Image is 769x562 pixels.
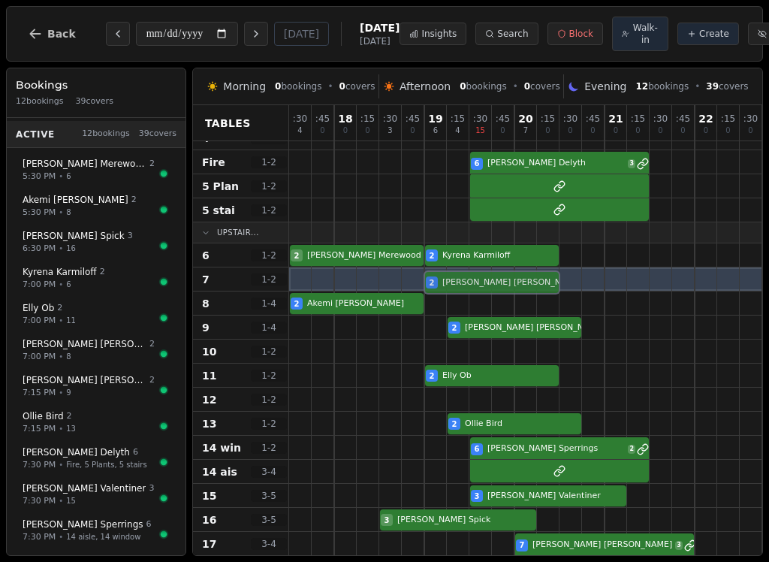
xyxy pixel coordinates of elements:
span: • [59,531,63,542]
span: 8 [66,351,71,362]
span: 0 [680,127,685,134]
span: 2 [67,410,72,423]
span: • [59,459,63,470]
span: 1 - 2 [251,394,287,406]
span: 7:00 PM [23,278,56,291]
span: 2 [452,418,457,430]
span: : 15 [451,114,465,123]
span: covers [706,80,748,92]
span: 2 [57,302,62,315]
span: 1 - 4 [251,322,287,334]
span: [PERSON_NAME] [PERSON_NAME] [532,539,672,551]
span: 8 [66,207,71,218]
span: 0 [500,127,505,134]
span: 1 - 4 [251,298,287,310]
span: • [59,495,63,506]
span: Elly Ob [23,302,54,314]
span: Fire, 5 Plants, 5 stairs [66,459,146,470]
span: 0 [658,127,662,134]
span: bookings [635,80,689,92]
span: 12 [635,81,648,92]
span: • [513,80,518,92]
button: [PERSON_NAME] Spick36:30 PM•16 [13,223,179,261]
span: 39 covers [139,128,176,140]
span: 12 bookings [82,128,130,140]
span: covers [339,80,375,92]
span: 0 [704,127,708,134]
span: : 45 [406,114,420,123]
span: Kyrena Karmiloff [23,266,97,278]
span: 5:30 PM [23,170,56,183]
span: 13 [66,423,76,434]
span: Back [47,29,76,39]
button: Walk-in [612,17,668,51]
span: Upstair... [217,227,259,238]
span: 0 [460,81,466,92]
span: 14 win [202,440,241,455]
button: [DATE] [274,22,329,46]
span: : 15 [631,114,645,123]
span: • [695,80,700,92]
span: 0 [343,127,348,134]
span: 0 [365,127,369,134]
span: : 45 [315,114,330,123]
span: 12 bookings [16,95,64,108]
span: : 30 [473,114,487,123]
span: [PERSON_NAME] Delyth [23,446,130,458]
span: Kyrena Karmiloff [442,249,559,262]
button: [PERSON_NAME] Valentiner37:30 PM•15 [13,476,179,514]
button: [PERSON_NAME] [PERSON_NAME]27:15 PM•9 [13,367,179,406]
span: 6 [475,158,480,169]
span: Afternoon [400,79,451,94]
span: 13 [202,416,216,431]
span: • [327,80,333,92]
span: 5 Plan [202,179,239,194]
button: Create [677,23,739,45]
span: 6 [133,446,138,459]
span: 3 [388,127,392,134]
span: 2 [430,250,435,261]
span: [PERSON_NAME] Spick [23,230,125,242]
span: 1 - 2 [251,442,287,454]
span: 12 [202,392,216,407]
span: 6 [146,518,152,531]
span: 1 - 2 [251,249,287,261]
span: Akemi [PERSON_NAME] [307,298,424,310]
span: 9 [202,320,210,335]
span: 15 [66,495,76,506]
span: Active [16,128,55,140]
span: : 30 [563,114,578,123]
span: 1 - 2 [251,418,287,430]
span: [DATE] [360,35,400,47]
span: 7:30 PM [23,494,56,507]
span: [PERSON_NAME] Sperrings [23,518,143,530]
span: [PERSON_NAME] Valentiner [23,482,146,494]
span: 15 [475,127,485,134]
span: 7 [202,272,210,287]
button: [PERSON_NAME] Sperrings67:30 PM•14 aisle, 14 window [13,512,179,550]
span: 0 [524,81,530,92]
span: 3 - 4 [251,538,287,550]
span: Evening [584,79,626,94]
span: 0 [748,127,752,134]
span: • [59,351,63,362]
span: • [59,243,63,254]
span: : 45 [676,114,690,123]
span: 39 [706,81,719,92]
span: Morning [223,79,266,94]
span: : 30 [743,114,758,123]
span: : 15 [721,114,735,123]
span: : 30 [653,114,668,123]
span: 3 [475,491,480,502]
span: 14 aisle, 14 window [66,531,140,542]
span: 4 [297,127,302,134]
span: • [59,279,63,290]
span: Block [569,28,593,40]
span: 8 [202,296,210,311]
span: 0 [275,81,281,92]
span: Ollie Bird [465,418,581,431]
span: Tables [205,116,251,131]
button: Insights [400,23,466,45]
span: • [59,315,63,326]
span: • [59,387,63,398]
